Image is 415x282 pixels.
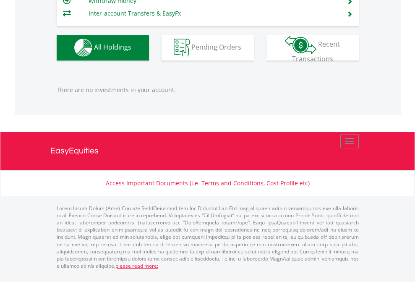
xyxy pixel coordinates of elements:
a: EasyEquities [50,132,365,170]
span: All Holdings [94,42,131,52]
img: holdings-wht.png [74,39,92,57]
button: All Holdings [57,35,149,61]
td: Inter-account Transfers & EasyFx [89,7,337,20]
button: Recent Transactions [266,35,359,61]
a: please read more: [115,262,158,269]
span: Pending Orders [191,42,241,52]
button: Pending Orders [162,35,254,61]
span: Recent Transactions [292,40,340,63]
img: pending_instructions-wht.png [174,39,190,57]
p: There are no investments in your account. [57,86,359,94]
a: Access Important Documents (i.e. Terms and Conditions, Cost Profile etc) [106,179,310,187]
img: transactions-zar-wht.png [285,36,316,54]
p: Lorem Ipsum Dolors (Ame) Con a/e SeddOeiusmod tem InciDiduntut Lab Etd mag aliquaen admin veniamq... [57,205,359,269]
